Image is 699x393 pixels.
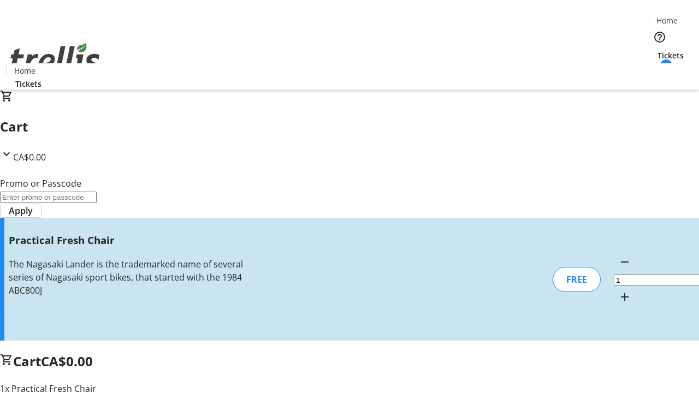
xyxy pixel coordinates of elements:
h3: Practical Fresh Chair [9,233,247,248]
div: The Nagasaki Lander is the trademarked name of several series of Nagasaki sport bikes, that start... [9,258,247,297]
a: Tickets [649,50,692,61]
button: Help [649,26,671,48]
a: Home [7,65,42,76]
a: Home [649,15,684,26]
span: Home [14,65,35,76]
span: CA$0.00 [41,352,93,370]
button: Cart [649,61,671,83]
span: Tickets [657,50,684,61]
button: Decrement by one [614,251,636,273]
span: Tickets [15,78,42,90]
span: Apply [9,204,33,217]
span: CA$0.00 [13,151,46,163]
button: Increment by one [614,286,636,308]
img: Orient E2E Organization oLZarfd70T's Logo [7,31,104,86]
span: Home [656,15,678,26]
div: FREE [553,267,601,292]
a: Tickets [7,78,50,90]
